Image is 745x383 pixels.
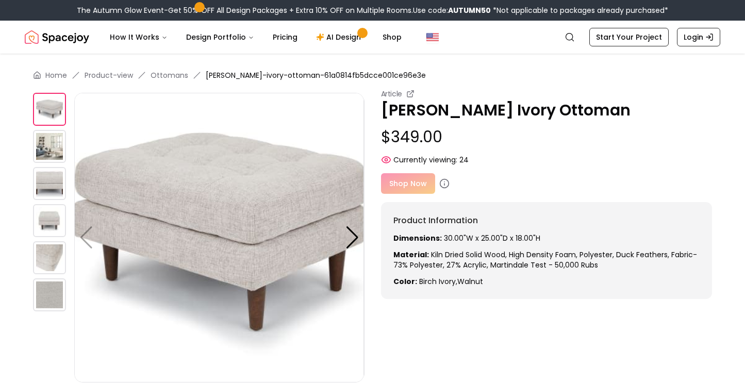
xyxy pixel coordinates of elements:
img: https://storage.googleapis.com/spacejoy-main/assets/61a0814fb5dcce001ce96e3e/product_0_812i150keedf [74,93,364,382]
b: AUTUMN50 [448,5,491,15]
nav: breadcrumb [33,70,712,80]
img: United States [426,31,439,43]
img: Spacejoy Logo [25,27,89,47]
span: [PERSON_NAME]-ivory-ottoman-61a0814fb5dcce001ce96e3e [206,70,426,80]
img: https://storage.googleapis.com/spacejoy-main/assets/61a0814fb5dcce001ce96e3e/product_0_812i150keedf [33,93,66,126]
a: AI Design [308,27,372,47]
strong: Material: [393,249,429,260]
span: Use code: [413,5,491,15]
img: https://storage.googleapis.com/spacejoy-main/assets/61a0814fb5dcce001ce96e3e/product_1_2iplcgl3bph2 [33,130,66,163]
p: $349.00 [381,128,713,146]
img: https://storage.googleapis.com/spacejoy-main/assets/61a0814fb5dcce001ce96e3e/product_3_14kg4o34ci9pb [33,204,66,237]
strong: Color: [393,276,417,287]
span: walnut [457,276,483,287]
div: The Autumn Glow Event-Get 50% OFF All Design Packages + Extra 10% OFF on Multiple Rooms. [77,5,668,15]
nav: Main [102,27,410,47]
img: https://storage.googleapis.com/spacejoy-main/assets/61a0814fb5dcce001ce96e3e/product_1_2iplcgl3bph2 [364,93,654,382]
strong: Dimensions: [393,233,442,243]
span: birch ivory , [419,276,457,287]
a: Login [677,28,720,46]
small: Article [381,89,403,99]
a: Home [45,70,67,80]
a: Spacejoy [25,27,89,47]
button: How It Works [102,27,176,47]
button: Design Portfolio [178,27,262,47]
span: Currently viewing: [393,155,457,165]
img: https://storage.googleapis.com/spacejoy-main/assets/61a0814fb5dcce001ce96e3e/product_5_91j9612e9lnc [33,278,66,311]
a: Start Your Project [589,28,669,46]
p: [PERSON_NAME] Ivory Ottoman [381,101,713,120]
a: Product-view [85,70,133,80]
img: https://storage.googleapis.com/spacejoy-main/assets/61a0814fb5dcce001ce96e3e/product_2_3mkfleo6bj9o [33,167,66,200]
span: 24 [459,155,469,165]
a: Shop [374,27,410,47]
img: https://storage.googleapis.com/spacejoy-main/assets/61a0814fb5dcce001ce96e3e/product_4_kbbdkpdmade [33,241,66,274]
h6: Product Information [393,214,700,227]
a: Ottomans [151,70,188,80]
span: Kiln dried solid wood, high density foam, Polyester, Duck feathers, Fabric- 73% Polyester, 27% Ac... [393,249,697,270]
p: 30.00"W x 25.00"D x 18.00"H [393,233,700,243]
nav: Global [25,21,720,54]
span: *Not applicable to packages already purchased* [491,5,668,15]
a: Pricing [264,27,306,47]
